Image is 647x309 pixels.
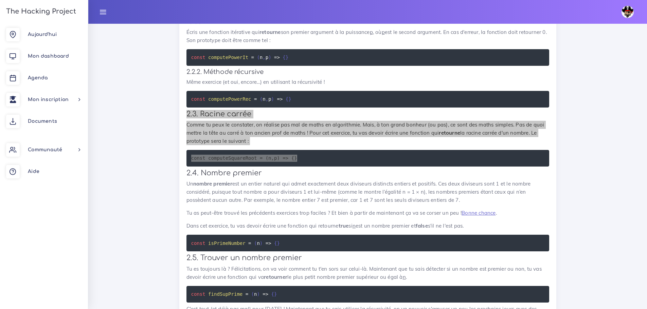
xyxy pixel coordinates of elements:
[263,55,265,60] span: ,
[28,169,39,174] span: Aide
[254,240,257,246] span: (
[271,96,274,102] span: )
[382,29,385,35] u: p
[283,55,285,60] span: {
[257,291,259,297] span: )
[186,68,549,76] h4: 2.2.2. Méthode récursive
[208,291,242,297] span: findSupPrime
[274,55,280,60] span: =>
[28,147,62,152] span: Communauté
[257,240,259,246] span: n
[268,55,271,60] span: )
[260,55,268,60] span: n p
[191,240,205,246] span: const
[271,155,274,161] span: ,
[257,55,259,60] span: (
[370,29,373,35] u: p
[263,291,268,297] span: =>
[4,8,76,15] h3: The Hacking Project
[286,55,288,60] span: }
[208,55,248,60] span: computePowerIt
[260,240,263,246] span: )
[186,254,549,262] h3: 2.5. Trouver un nombre premier
[622,6,634,18] img: avatar
[251,55,254,60] span: =
[260,96,263,102] span: (
[186,209,549,217] p: Tu as peut-être trouvé les précédents exercices trop faciles ? Et bien à partir de maintenant ça ...
[186,222,549,230] p: Dans cet exercice, tu vas devoir écrire une fonction qui retourne si est un nombre premier et s'i...
[277,240,280,246] span: }
[277,96,283,102] span: =>
[28,119,57,124] span: Documents
[186,265,549,281] p: Tu es toujours là ? Félicitations, on va voir comment tu t'en sors sur celui-là. Maintenant que t...
[28,97,69,102] span: Mon inscription
[266,240,271,246] span: =>
[248,240,251,246] span: =
[28,75,48,80] span: Agenda
[353,223,356,229] u: n
[274,291,277,297] span: }
[254,96,257,102] span: =
[288,96,291,102] span: }
[208,155,257,161] span: computeSquareRoot
[186,121,549,145] p: Comme tu peux le constater, on réalise pas mal de maths en algorithmie. Mais, à ton grand bonheur...
[439,130,460,136] strong: retourne
[246,291,248,297] span: =
[193,180,232,187] strong: nombre premier
[403,274,406,280] u: n
[274,240,277,246] span: {
[186,180,549,204] p: Un est un entier naturel qui admet exactement deux diviseurs distincts entiers et positifs. Ces d...
[416,223,428,229] strong: false
[266,96,268,102] span: ,
[266,155,268,161] span: (
[294,155,297,161] span: }
[186,28,549,44] p: Écris une fonction itérative qui son premier argument à la puissance , où est le second argument....
[286,96,288,102] span: {
[339,223,349,229] strong: true
[271,291,274,297] span: {
[264,274,287,280] strong: retourner
[277,155,280,161] span: )
[186,110,549,118] h3: 2.3. Racine carrée
[254,291,257,297] span: n
[251,291,254,297] span: (
[208,96,251,102] span: computePowerRec
[208,240,246,246] span: isPrimeNumber
[291,155,294,161] span: {
[268,155,277,161] span: n p
[191,55,205,60] span: const
[263,96,271,102] span: n p
[186,78,549,86] p: Même exercice (et oui, encore...) en utilisant la récursivité !
[191,291,205,297] span: const
[191,155,205,161] span: const
[283,155,288,161] span: =>
[462,210,496,216] a: Bonne chance
[259,29,281,35] strong: retourne
[28,54,69,59] span: Mon dashboard
[191,96,205,102] span: const
[260,155,263,161] span: =
[186,169,549,177] h3: 2.4. Nombre premier
[28,32,57,37] span: Aujourd'hui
